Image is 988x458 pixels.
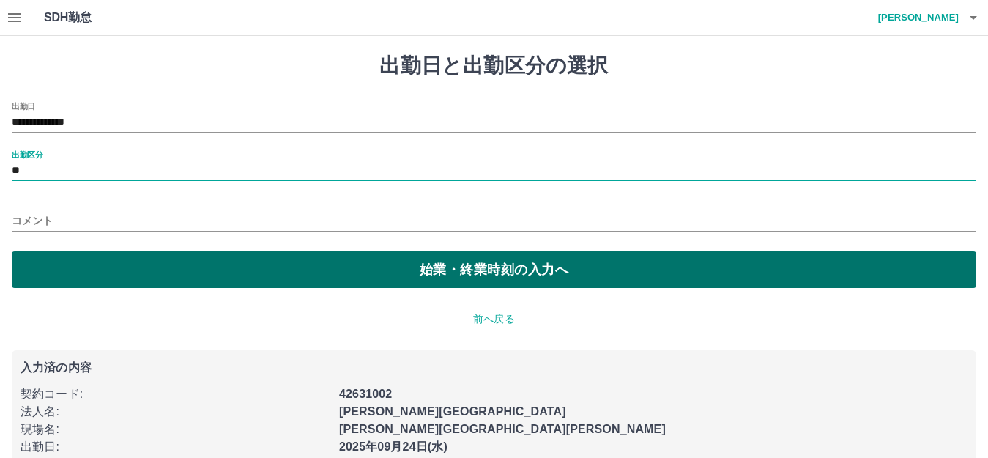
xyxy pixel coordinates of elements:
p: 契約コード : [21,385,330,403]
b: 2025年09月24日(水) [339,440,447,453]
h1: 出勤日と出勤区分の選択 [12,53,976,78]
b: [PERSON_NAME][GEOGRAPHIC_DATA][PERSON_NAME] [339,423,666,435]
button: 始業・終業時刻の入力へ [12,251,976,288]
label: 出勤日 [12,100,35,111]
p: 出勤日 : [21,438,330,456]
p: 前へ戻る [12,311,976,327]
p: 法人名 : [21,403,330,421]
p: 入力済の内容 [21,362,967,374]
p: 現場名 : [21,421,330,438]
label: 出勤区分 [12,149,42,160]
b: [PERSON_NAME][GEOGRAPHIC_DATA] [339,405,566,418]
b: 42631002 [339,388,392,400]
